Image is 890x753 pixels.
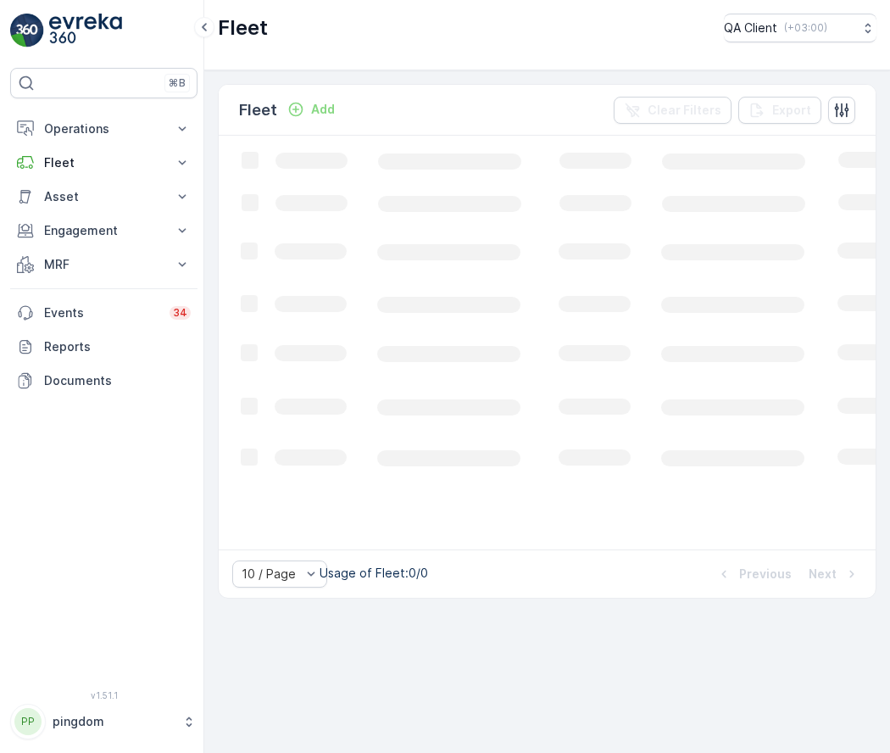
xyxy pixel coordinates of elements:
[809,566,837,583] p: Next
[739,566,792,583] p: Previous
[218,14,268,42] p: Fleet
[44,304,159,321] p: Events
[648,102,721,119] p: Clear Filters
[784,21,827,35] p: ( +03:00 )
[10,112,197,146] button: Operations
[281,99,342,120] button: Add
[169,76,186,90] p: ⌘B
[10,214,197,248] button: Engagement
[44,154,164,171] p: Fleet
[320,565,428,582] p: Usage of Fleet : 0/0
[772,102,811,119] p: Export
[44,256,164,273] p: MRF
[44,188,164,205] p: Asset
[10,296,197,330] a: Events34
[10,364,197,398] a: Documents
[10,14,44,47] img: logo
[614,97,731,124] button: Clear Filters
[239,98,277,122] p: Fleet
[44,120,164,137] p: Operations
[311,101,335,118] p: Add
[738,97,821,124] button: Export
[44,338,191,355] p: Reports
[173,306,187,320] p: 34
[724,14,876,42] button: QA Client(+03:00)
[53,713,174,730] p: pingdom
[44,222,164,239] p: Engagement
[10,146,197,180] button: Fleet
[10,330,197,364] a: Reports
[10,180,197,214] button: Asset
[44,372,191,389] p: Documents
[714,564,793,584] button: Previous
[10,248,197,282] button: MRF
[10,704,197,739] button: PPpingdom
[807,564,862,584] button: Next
[10,690,197,700] span: v 1.51.1
[724,20,777,36] p: QA Client
[49,14,122,47] img: logo_light-DOdMpM7g.png
[14,708,42,735] div: PP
